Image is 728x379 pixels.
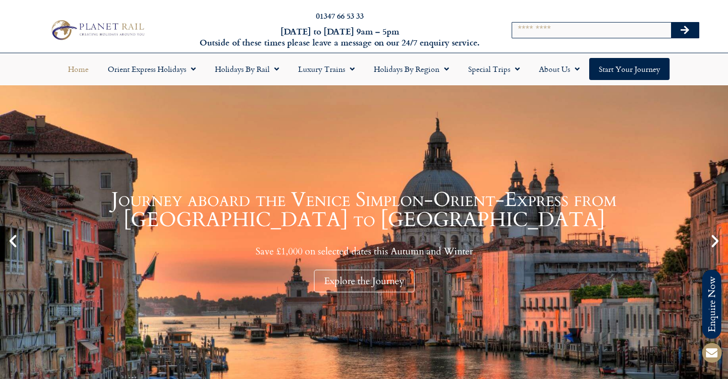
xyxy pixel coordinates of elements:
a: Luxury Trains [289,58,364,80]
div: Explore the Journey [314,270,414,292]
a: About Us [529,58,589,80]
a: 01347 66 53 33 [316,10,364,21]
button: Search [671,23,699,38]
img: Planet Rail Train Holidays Logo [47,18,147,42]
a: Holidays by Region [364,58,459,80]
a: Orient Express Holidays [98,58,205,80]
nav: Menu [5,58,723,80]
a: Holidays by Rail [205,58,289,80]
h1: Journey aboard the Venice Simplon-Orient-Express from [GEOGRAPHIC_DATA] to [GEOGRAPHIC_DATA] [24,190,704,230]
div: Next slide [707,233,723,249]
h6: [DATE] to [DATE] 9am – 5pm Outside of these times please leave a message on our 24/7 enquiry serv... [197,26,483,48]
a: Special Trips [459,58,529,80]
div: Previous slide [5,233,21,249]
a: Start your Journey [589,58,670,80]
a: Home [58,58,98,80]
p: Save £1,000 on selected dates this Autumn and Winter [24,245,704,257]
